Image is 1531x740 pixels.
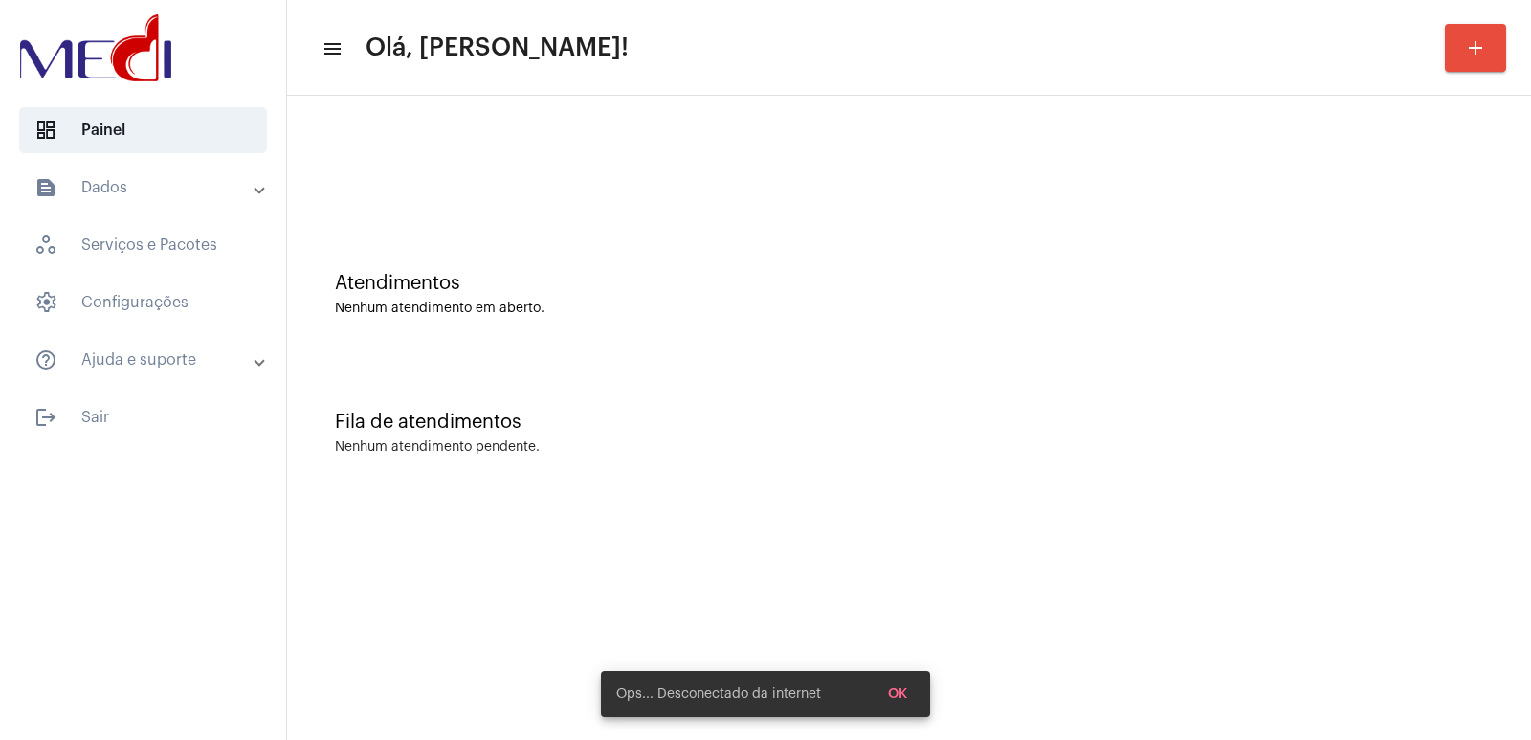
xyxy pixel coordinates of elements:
[19,394,267,440] span: Sair
[34,348,255,371] mat-panel-title: Ajuda e suporte
[888,687,907,701] span: OK
[1464,36,1487,59] mat-icon: add
[322,37,341,60] mat-icon: sidenav icon
[34,348,57,371] mat-icon: sidenav icon
[19,280,267,325] span: Configurações
[19,107,267,153] span: Painel
[34,234,57,257] span: sidenav icon
[335,302,1483,316] div: Nenhum atendimento em aberto.
[34,176,255,199] mat-panel-title: Dados
[11,337,286,383] mat-expansion-panel-header: sidenav iconAjuda e suporte
[15,10,176,86] img: d3a1b5fa-500b-b90f-5a1c-719c20e9830b.png
[335,412,1483,433] div: Fila de atendimentos
[34,176,57,199] mat-icon: sidenav icon
[366,33,629,63] span: Olá, [PERSON_NAME]!
[616,684,821,704] span: Ops... Desconectado da internet
[11,165,286,211] mat-expansion-panel-header: sidenav iconDados
[34,119,57,142] span: sidenav icon
[34,291,57,314] span: sidenav icon
[335,273,1483,294] div: Atendimentos
[335,440,540,455] div: Nenhum atendimento pendente.
[34,406,57,429] mat-icon: sidenav icon
[873,677,922,711] button: OK
[19,222,267,268] span: Serviços e Pacotes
